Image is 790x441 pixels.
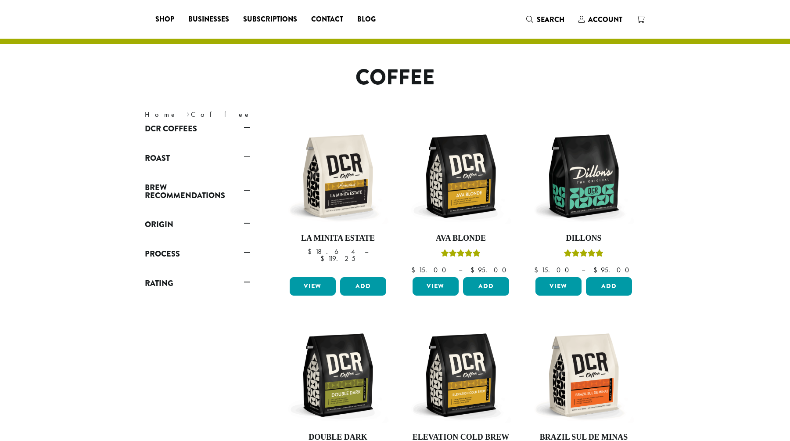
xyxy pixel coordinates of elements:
[320,254,328,263] span: $
[187,106,190,120] span: ›
[311,14,343,25] span: Contact
[320,254,355,263] bdi: 119.25
[588,14,622,25] span: Account
[470,265,510,275] bdi: 95.00
[410,234,511,243] h4: Ava Blonde
[290,277,336,296] a: View
[470,265,478,275] span: $
[533,234,634,243] h4: Dillons
[413,277,459,296] a: View
[564,248,603,261] div: Rated 5.00 out of 5
[463,277,509,296] button: Add
[533,126,634,274] a: DillonsRated 5.00 out of 5
[411,265,450,275] bdi: 15.00
[441,248,481,261] div: Rated 5.00 out of 5
[155,14,174,25] span: Shop
[534,265,573,275] bdi: 15.00
[145,151,250,166] a: Roast
[287,325,388,426] img: DCR-12oz-Double-Dark-Stock-scaled.png
[533,325,634,426] img: DCR-12oz-Brazil-Sul-De-Minas-Stock-scaled.png
[535,277,582,296] a: View
[145,246,250,261] a: Process
[188,14,229,25] span: Businesses
[287,126,388,274] a: La Minita Estate
[582,265,585,275] span: –
[533,126,634,227] img: DCR-12oz-Dillons-Stock-scaled.png
[357,14,376,25] span: Blog
[145,276,250,291] a: Rating
[145,110,177,119] a: Home
[308,247,356,256] bdi: 18.64
[145,180,250,203] a: Brew Recommendations
[243,14,297,25] span: Subscriptions
[138,65,652,90] h1: Coffee
[340,277,386,296] button: Add
[145,121,250,136] a: DCR Coffees
[308,247,315,256] span: $
[593,265,601,275] span: $
[411,265,419,275] span: $
[145,261,250,276] div: Process
[534,265,542,275] span: $
[145,232,250,246] div: Origin
[593,265,633,275] bdi: 95.00
[537,14,564,25] span: Search
[365,247,368,256] span: –
[410,126,511,274] a: Ava BlondeRated 5.00 out of 5
[145,291,250,305] div: Rating
[459,265,462,275] span: –
[145,109,382,120] nav: Breadcrumb
[586,277,632,296] button: Add
[148,12,181,26] a: Shop
[287,234,388,243] h4: La Minita Estate
[287,126,388,227] img: DCR-12oz-La-Minita-Estate-Stock-scaled.png
[410,325,511,426] img: DCR-12oz-Elevation-Cold-Brew-Stock-scaled.png
[519,12,571,27] a: Search
[145,136,250,151] div: DCR Coffees
[145,166,250,180] div: Roast
[145,203,250,217] div: Brew Recommendations
[145,217,250,232] a: Origin
[410,126,511,227] img: DCR-12oz-Ava-Blonde-Stock-scaled.png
